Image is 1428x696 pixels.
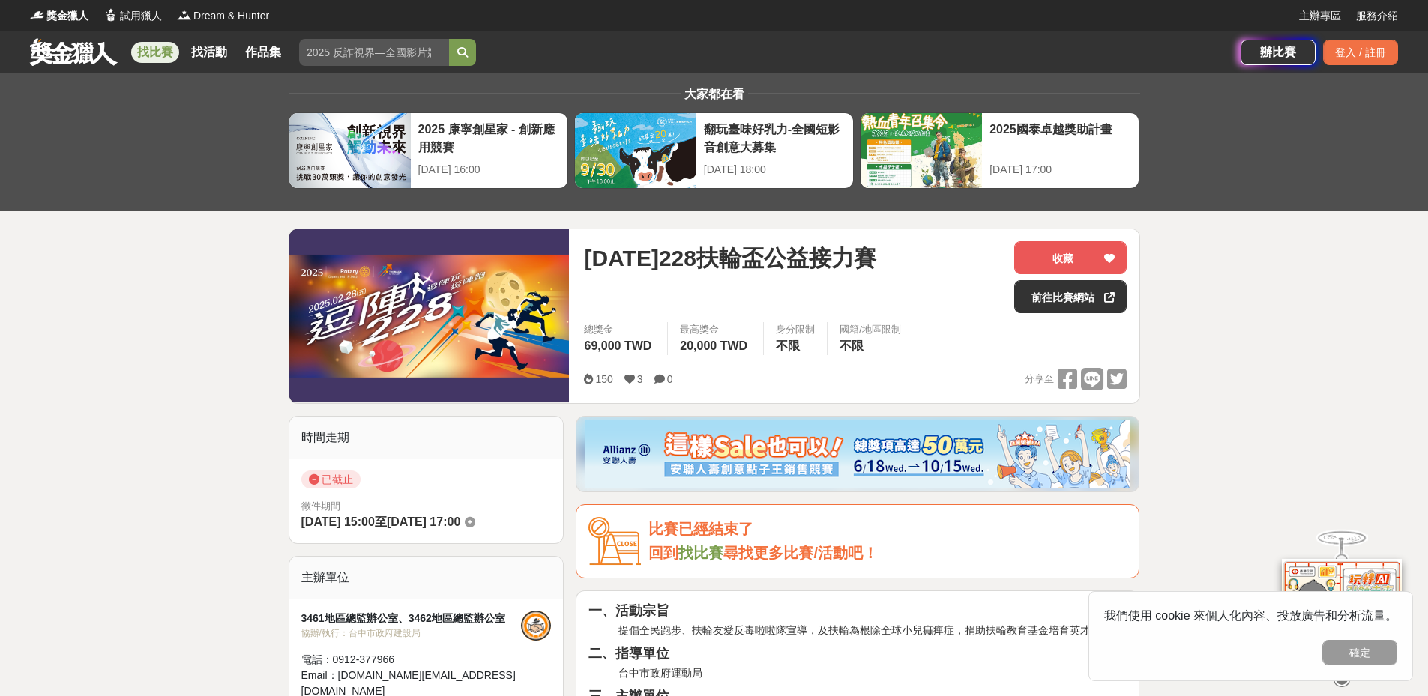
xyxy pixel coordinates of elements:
[840,339,864,352] span: 不限
[1104,609,1397,622] span: 我們使用 cookie 來個人化內容、投放廣告和分析流量。
[595,373,612,385] span: 150
[1299,8,1341,24] a: 主辦專區
[193,8,269,24] span: Dream & Hunter
[1356,8,1398,24] a: 服務介紹
[30,8,88,24] a: Logo獎金獵人
[1014,241,1127,274] button: 收藏
[989,162,1131,178] div: [DATE] 17:00
[584,322,655,337] span: 總獎金
[840,322,901,337] div: 國籍/地區限制
[1282,558,1402,658] img: d2146d9a-e6f6-4337-9592-8cefde37ba6b.png
[648,545,678,561] span: 回到
[704,121,846,154] div: 翻玩臺味好乳力-全國短影音創意大募集
[776,322,815,337] div: 身分限制
[989,121,1131,154] div: 2025國泰卓越獎助計畫
[289,557,564,599] div: 主辦單位
[680,339,747,352] span: 20,000 TWD
[588,517,641,566] img: Icon
[585,420,1130,488] img: dcc59076-91c0-4acb-9c6b-a1d413182f46.png
[584,241,876,275] span: [DATE]228扶輪盃公益接力賽
[177,7,192,22] img: Logo
[1025,368,1054,390] span: 分享至
[1322,640,1397,665] button: 確定
[1323,40,1398,65] div: 登入 / 註冊
[680,322,751,337] span: 最高獎金
[574,112,854,189] a: 翻玩臺味好乳力-全國短影音創意大募集[DATE] 18:00
[177,8,269,24] a: LogoDream & Hunter
[387,515,460,528] span: [DATE] 17:00
[648,517,1127,542] div: 比賽已經結束了
[618,665,1127,681] p: 台中市政府運動局
[185,42,233,63] a: 找活動
[30,7,45,22] img: Logo
[667,373,673,385] span: 0
[637,373,643,385] span: 3
[704,162,846,178] div: [DATE] 18:00
[301,515,375,528] span: [DATE] 15:00
[299,39,449,66] input: 2025 反詐視界—全國影片競賽
[103,7,118,22] img: Logo
[1014,280,1127,313] a: 前往比賽網站
[681,88,748,100] span: 大家都在看
[1241,40,1316,65] a: 辦比賽
[860,112,1139,189] a: 2025國泰卓越獎助計畫[DATE] 17:00
[776,339,800,352] span: 不限
[588,646,669,661] strong: 二、指導單位
[301,470,361,488] span: 已截止
[131,42,179,63] a: 找比賽
[584,339,651,352] span: 69,000 TWD
[46,8,88,24] span: 獎金獵人
[120,8,162,24] span: 試用獵人
[103,8,162,24] a: Logo試用獵人
[678,545,723,561] a: 找比賽
[723,545,878,561] span: 尋找更多比賽/活動吧！
[301,652,522,668] div: 電話： 0912-377966
[289,229,570,402] img: Cover Image
[301,626,522,640] div: 協辦/執行： 台中市政府建設局
[289,112,568,189] a: 2025 康寧創星家 - 創新應用競賽[DATE] 16:00
[588,603,669,618] strong: 一、活動宗旨
[301,500,340,512] span: 徵件期間
[301,611,522,626] div: 3461地區總監辦公室、3462地區總監辦公室
[418,162,560,178] div: [DATE] 16:00
[618,623,1127,638] p: 提倡全民跑步、扶輪友愛反毒啦啦隊宣導，及扶輪為根除全球小兒痲痺症，捐助扶輪教育基金培育英才。
[289,417,564,459] div: 時間走期
[239,42,287,63] a: 作品集
[418,121,560,154] div: 2025 康寧創星家 - 創新應用競賽
[375,515,387,528] span: 至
